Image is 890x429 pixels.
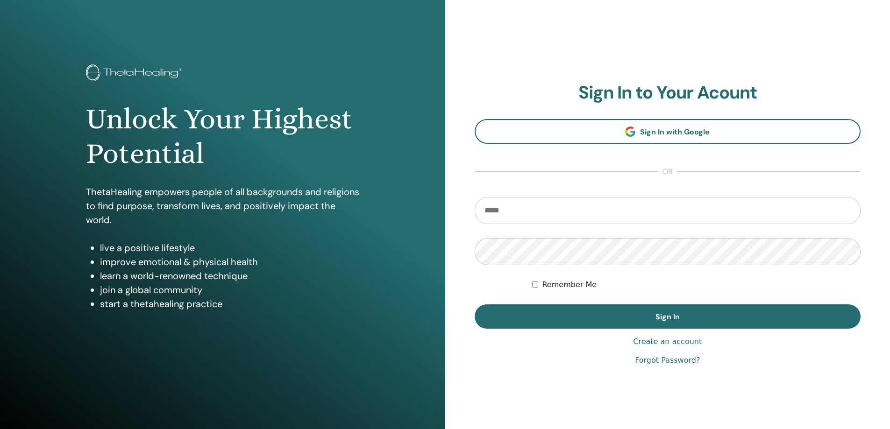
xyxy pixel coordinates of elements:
button: Sign In [475,304,861,329]
a: Forgot Password? [635,355,700,366]
li: live a positive lifestyle [100,241,359,255]
li: improve emotional & physical health [100,255,359,269]
p: ThetaHealing empowers people of all backgrounds and religions to find purpose, transform lives, a... [86,185,359,227]
li: learn a world-renowned technique [100,269,359,283]
li: join a global community [100,283,359,297]
h1: Unlock Your Highest Potential [86,102,359,171]
div: Keep me authenticated indefinitely or until I manually logout [532,279,861,290]
a: Sign In with Google [475,119,861,144]
span: or [658,166,677,177]
label: Remember Me [542,279,597,290]
li: start a thetahealing practice [100,297,359,311]
span: Sign In with Google [640,127,710,137]
span: Sign In [655,312,680,322]
a: Create an account [633,336,702,347]
h2: Sign In to Your Acount [475,82,861,104]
